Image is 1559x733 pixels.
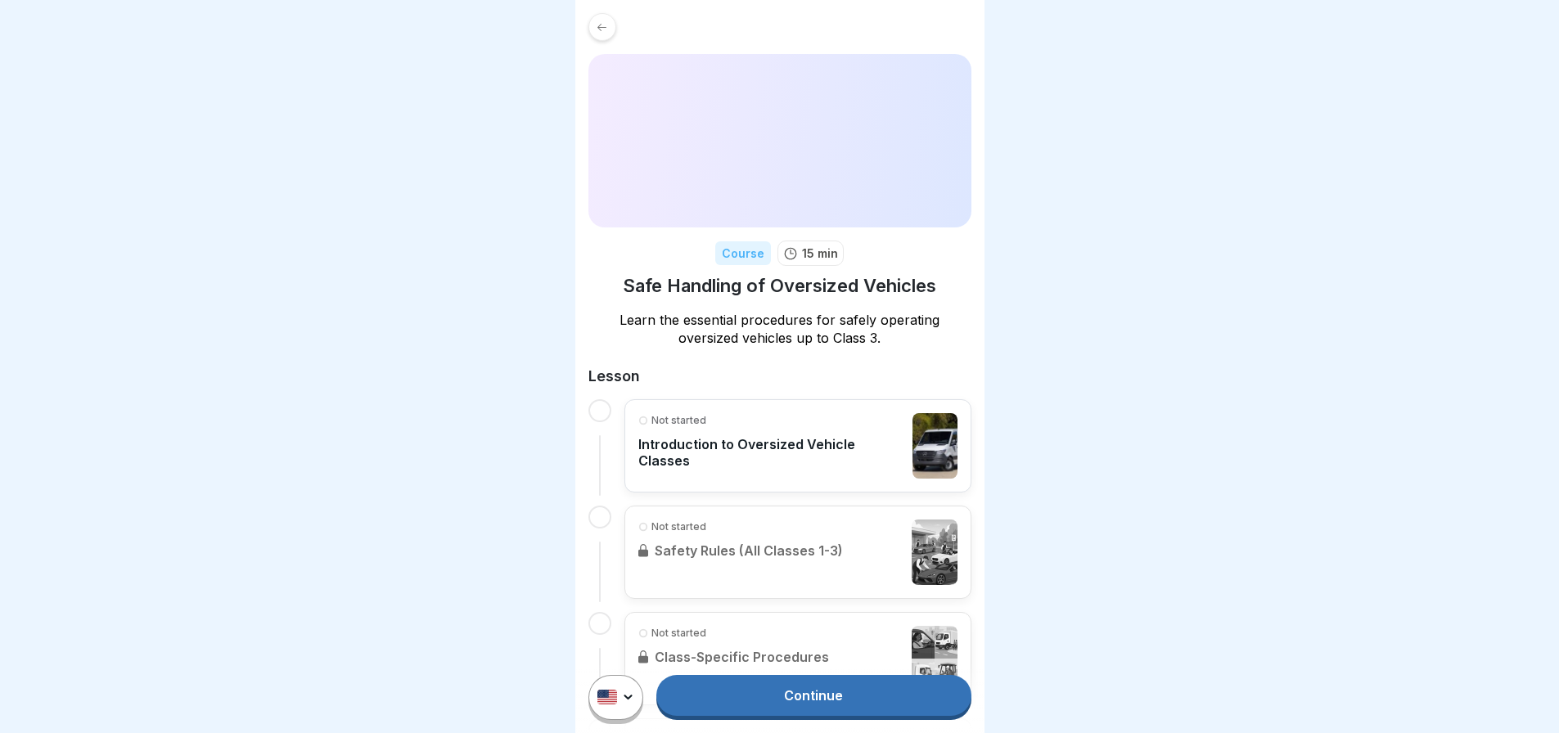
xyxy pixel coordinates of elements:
h2: Lesson [588,366,971,386]
img: us.svg [597,690,617,705]
p: Introduction to Oversized Vehicle Classes [638,436,904,469]
p: 15 min [802,245,838,262]
img: jub3lvt3zfoe6m03nq6jm796.png [912,413,957,479]
p: Not started [651,413,706,428]
p: Learn the essential procedures for safely operating oversized vehicles up to Class 3. [588,311,971,347]
a: Not startedIntroduction to Oversized Vehicle Classes [638,413,957,479]
div: Course [715,241,771,265]
a: Continue [656,675,971,716]
h1: Safe Handling of Oversized Vehicles [623,274,936,298]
